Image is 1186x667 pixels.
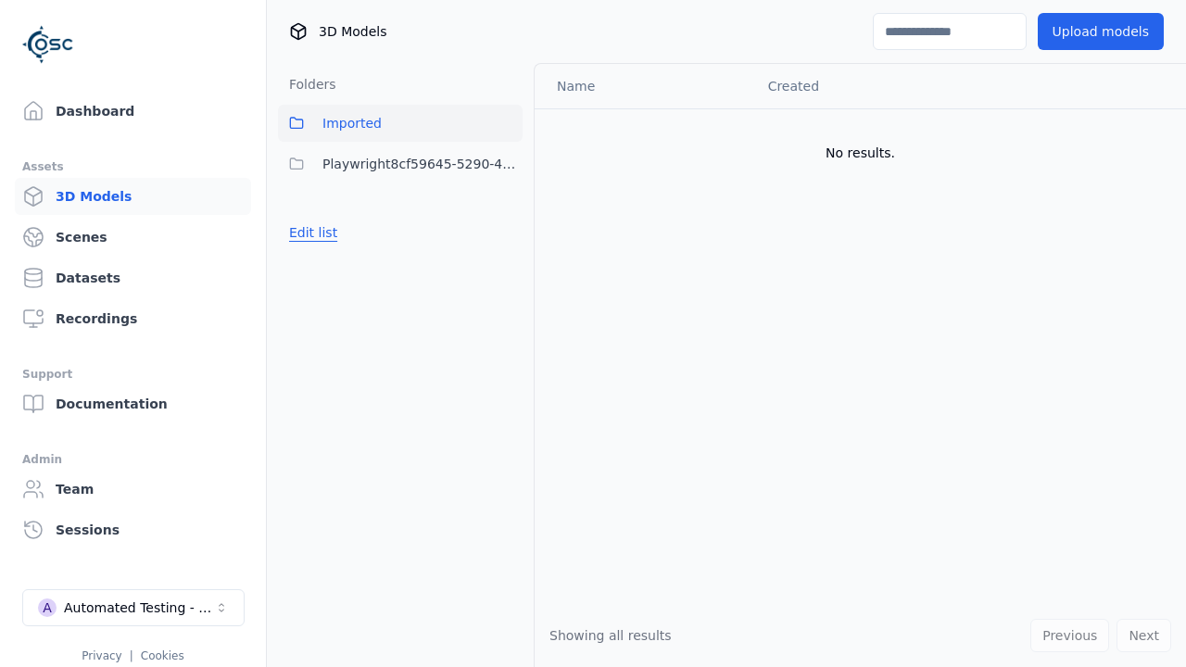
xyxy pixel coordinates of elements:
[15,259,251,296] a: Datasets
[535,64,753,108] th: Name
[15,93,251,130] a: Dashboard
[15,300,251,337] a: Recordings
[38,598,57,617] div: A
[278,216,348,249] button: Edit list
[64,598,214,617] div: Automated Testing - Playwright
[278,105,523,142] button: Imported
[15,385,251,422] a: Documentation
[322,153,523,175] span: Playwright8cf59645-5290-43b8-9f99-cf4afba49b75
[753,64,977,108] th: Created
[15,471,251,508] a: Team
[141,649,184,662] a: Cookies
[319,22,386,41] span: 3D Models
[22,19,74,70] img: Logo
[82,649,121,662] a: Privacy
[15,219,251,256] a: Scenes
[22,363,244,385] div: Support
[1038,13,1164,50] button: Upload models
[22,448,244,471] div: Admin
[22,156,244,178] div: Assets
[278,145,523,182] button: Playwright8cf59645-5290-43b8-9f99-cf4afba49b75
[549,628,672,643] span: Showing all results
[22,589,245,626] button: Select a workspace
[15,178,251,215] a: 3D Models
[15,511,251,548] a: Sessions
[322,112,382,134] span: Imported
[278,75,336,94] h3: Folders
[535,108,1186,197] td: No results.
[130,649,133,662] span: |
